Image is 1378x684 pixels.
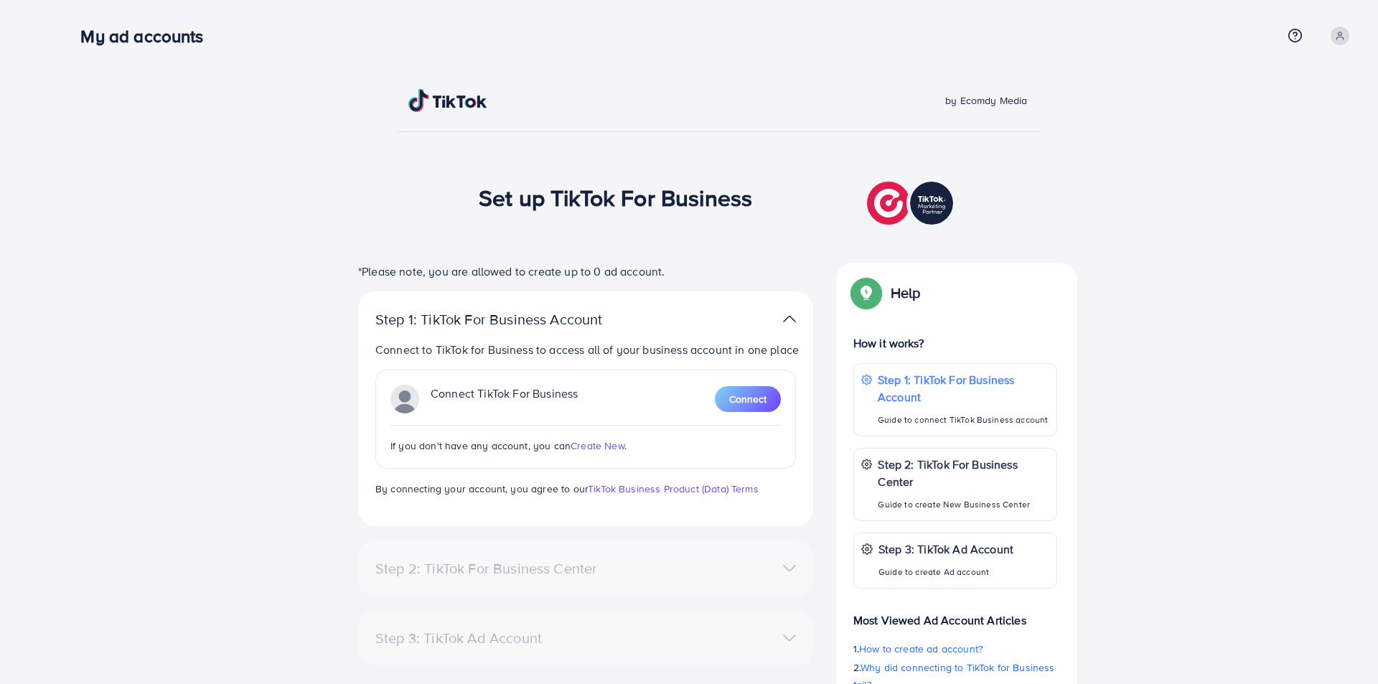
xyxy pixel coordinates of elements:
img: TikTok partner [867,178,957,228]
p: Help [891,284,921,301]
h3: My ad accounts [80,26,215,47]
p: Step 1: TikTok For Business Account [878,371,1049,406]
p: Most Viewed Ad Account Articles [853,600,1057,629]
img: TikTok [408,89,487,112]
span: by Ecomdy Media [945,93,1027,108]
p: *Please note, you are allowed to create up to 0 ad account. [358,263,813,280]
p: Step 1: TikTok For Business Account [375,311,648,328]
img: TikTok partner [783,309,796,329]
p: Step 3: TikTok Ad Account [878,540,1013,558]
p: 1. [853,640,1057,657]
span: How to create ad account? [859,642,983,656]
p: Guide to create New Business Center [878,496,1049,513]
img: Popup guide [853,280,879,306]
p: Guide to connect TikTok Business account [878,411,1049,428]
p: Guide to create Ad account [878,563,1013,581]
h1: Set up TikTok For Business [479,184,752,211]
p: How it works? [853,334,1057,352]
p: Step 2: TikTok For Business Center [878,456,1049,490]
